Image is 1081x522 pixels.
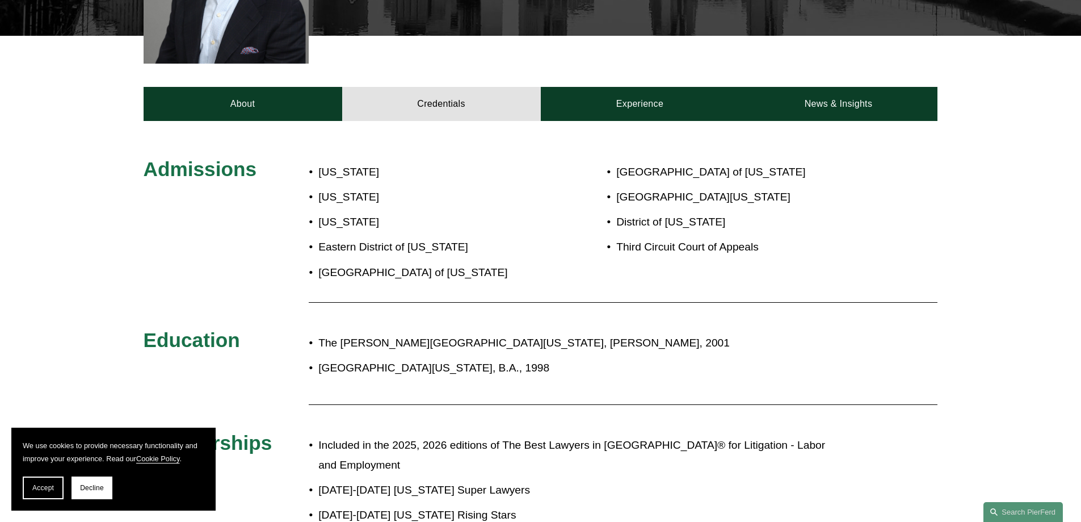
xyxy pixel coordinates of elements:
span: Decline [80,484,104,492]
p: We use cookies to provide necessary functionality and improve your experience. Read our . [23,439,204,465]
span: Education [144,329,240,351]
p: [GEOGRAPHIC_DATA] of [US_STATE] [318,263,540,283]
p: [US_STATE] [318,187,540,207]
p: The [PERSON_NAME][GEOGRAPHIC_DATA][US_STATE], [PERSON_NAME], 2001 [318,333,838,353]
a: News & Insights [739,87,937,121]
a: Experience [541,87,739,121]
p: [US_STATE] [318,212,540,232]
a: Credentials [342,87,541,121]
p: Included in the 2025, 2026 editions of The Best Lawyers in [GEOGRAPHIC_DATA]® for Litigation - La... [318,436,838,475]
span: Accept [32,484,54,492]
a: Cookie Policy [136,454,180,463]
p: Eastern District of [US_STATE] [318,237,540,257]
section: Cookie banner [11,428,216,511]
button: Accept [23,477,64,499]
button: Decline [71,477,112,499]
p: District of [US_STATE] [616,212,872,232]
p: Third Circuit Court of Appeals [616,237,872,257]
p: [US_STATE] [318,162,540,182]
a: About [144,87,342,121]
span: Admissions [144,158,256,180]
p: [GEOGRAPHIC_DATA] of [US_STATE] [616,162,872,182]
p: [DATE]-[DATE] [US_STATE] Super Lawyers [318,481,838,500]
p: [GEOGRAPHIC_DATA][US_STATE], B.A., 1998 [318,358,838,378]
p: [GEOGRAPHIC_DATA][US_STATE] [616,187,872,207]
a: Search this site [983,502,1063,522]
